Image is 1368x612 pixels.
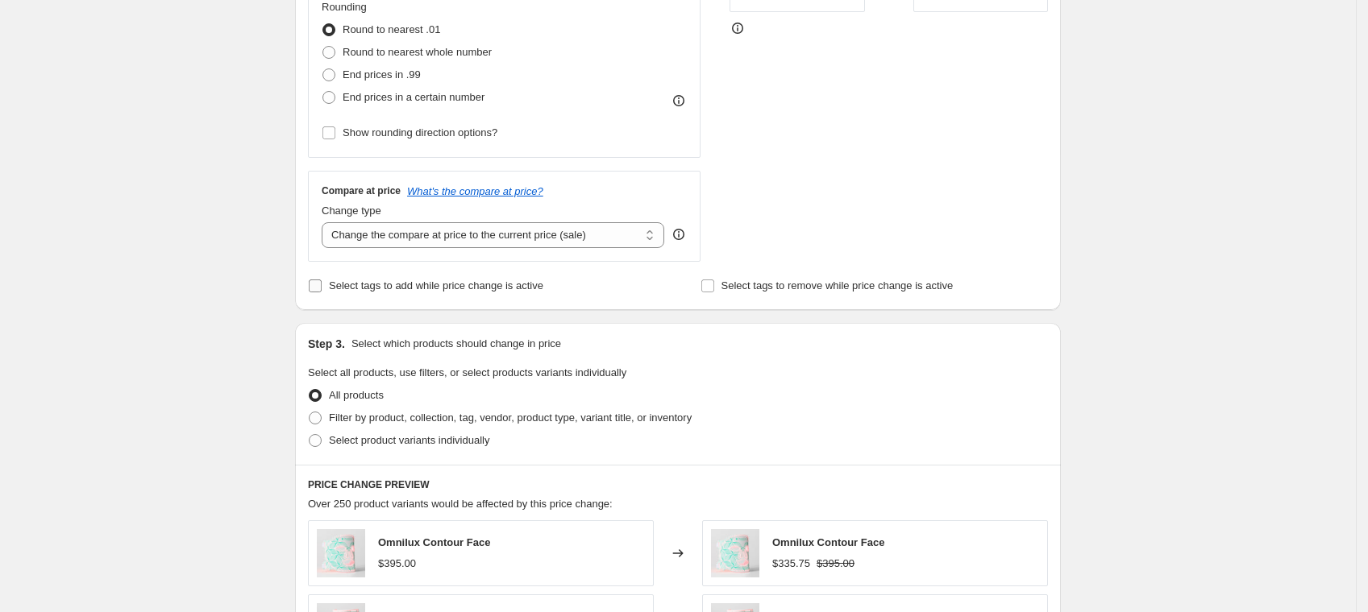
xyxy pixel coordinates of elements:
[322,184,401,197] h3: Compare at price
[322,205,381,217] span: Change type
[308,336,345,352] h2: Step 3.
[343,91,484,103] span: End prices in a certain number
[329,279,543,292] span: Select tags to add while price change is active
[329,434,489,446] span: Select product variants individually
[317,529,365,577] img: Contour_Face_Cover_Image_80x.jpg
[711,529,759,577] img: Contour_Face_Cover_Image_80x.jpg
[308,498,613,510] span: Over 250 product variants would be affected by this price change:
[772,556,810,572] div: $335.75
[721,279,954,292] span: Select tags to remove while price change is active
[343,126,497,139] span: Show rounding direction options?
[817,556,854,572] strike: $395.00
[343,68,421,81] span: End prices in .99
[329,411,692,424] span: Filter by product, collection, tag, vendor, product type, variant title, or inventory
[378,556,416,572] div: $395.00
[671,226,687,242] div: help
[343,46,492,58] span: Round to nearest whole number
[772,536,884,548] span: Omnilux Contour Face
[343,23,440,35] span: Round to nearest .01
[308,366,626,378] span: Select all products, use filters, or select products variants individually
[322,1,367,13] span: Rounding
[308,478,1048,491] h6: PRICE CHANGE PREVIEW
[378,536,490,548] span: Omnilux Contour Face
[329,389,384,401] span: All products
[351,336,561,352] p: Select which products should change in price
[407,185,543,197] button: What's the compare at price?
